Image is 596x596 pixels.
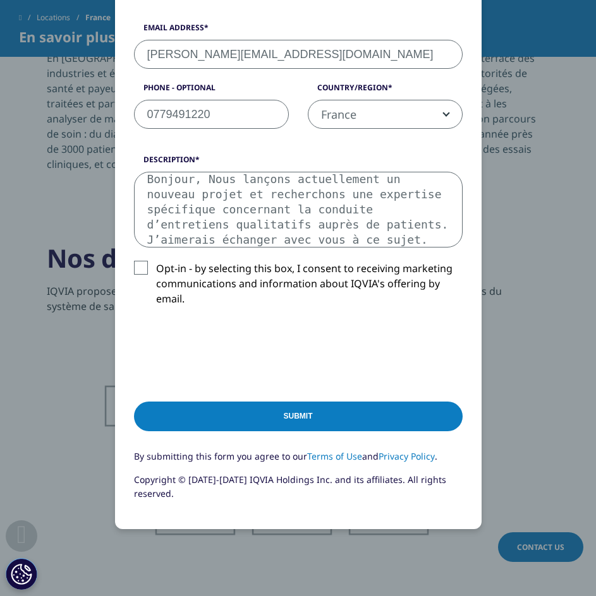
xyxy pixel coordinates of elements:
iframe: reCAPTCHA [134,326,326,376]
span: France [308,100,462,129]
a: Terms of Use [307,450,362,462]
label: Opt-in - by selecting this box, I consent to receiving marketing communications and information a... [134,261,463,313]
p: Copyright © [DATE]-[DATE] IQVIA Holdings Inc. and its affiliates. All rights reserved. [134,473,463,510]
label: Phone - Optional [134,82,289,100]
button: Paramètres des cookies [6,558,37,590]
label: Description [134,154,463,172]
p: By submitting this form you agree to our and . [134,450,463,473]
label: Email Address [134,22,463,40]
input: Submit [134,402,463,431]
label: Country/Region [308,82,463,100]
a: Privacy Policy [379,450,435,462]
